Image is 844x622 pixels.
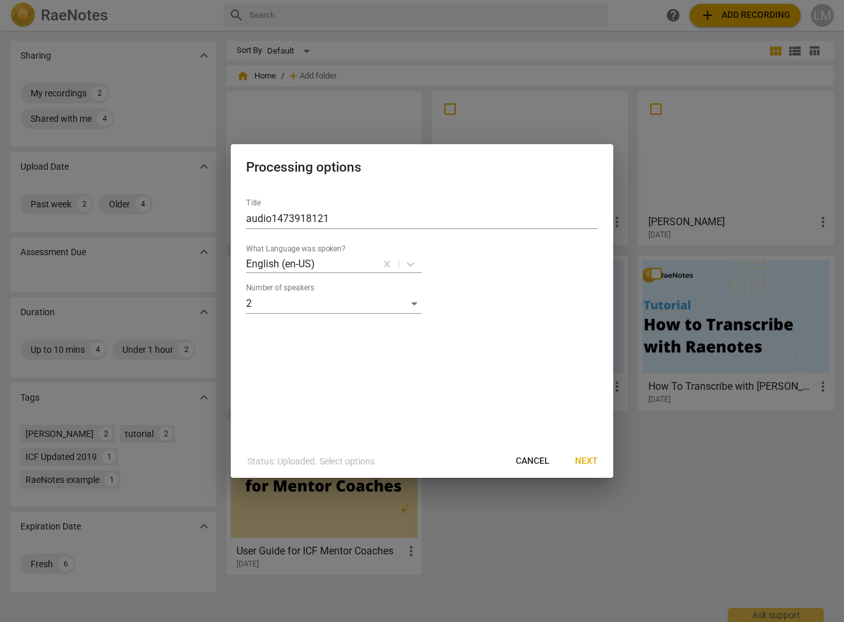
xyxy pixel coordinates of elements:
[506,450,560,473] button: Cancel
[565,450,608,473] button: Next
[246,256,315,271] p: English (en-US)
[246,245,346,253] label: What Language was spoken?
[246,159,598,175] h2: Processing options
[246,293,422,314] div: 2
[246,284,314,292] label: Number of speakers
[516,455,549,468] span: Cancel
[247,455,375,468] p: Status: Uploaded. Select options
[246,199,261,207] label: Title
[575,455,598,468] span: Next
